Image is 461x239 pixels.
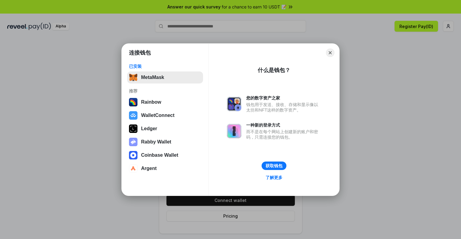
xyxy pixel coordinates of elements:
div: 钱包用于发送、接收、存储和显示像以太坊和NFT这样的数字资产。 [246,102,321,113]
div: Coinbase Wallet [141,153,178,158]
button: Ledger [127,123,203,135]
img: svg+xml,%3Csvg%20fill%3D%22none%22%20height%3D%2233%22%20viewBox%3D%220%200%2035%2033%22%20width%... [129,73,137,82]
button: WalletConnect [127,109,203,121]
div: 推荐 [129,88,201,94]
button: Rainbow [127,96,203,108]
img: svg+xml,%3Csvg%20width%3D%2228%22%20height%3D%2228%22%20viewBox%3D%220%200%2028%2028%22%20fill%3D... [129,151,137,159]
div: 已安装 [129,64,201,69]
div: Rainbow [141,99,161,105]
img: svg+xml,%3Csvg%20xmlns%3D%22http%3A%2F%2Fwww.w3.org%2F2000%2Fsvg%22%20fill%3D%22none%22%20viewBox... [129,138,137,146]
img: svg+xml,%3Csvg%20xmlns%3D%22http%3A%2F%2Fwww.w3.org%2F2000%2Fsvg%22%20width%3D%2228%22%20height%3... [129,124,137,133]
img: svg+xml,%3Csvg%20width%3D%2228%22%20height%3D%2228%22%20viewBox%3D%220%200%2028%2028%22%20fill%3D... [129,164,137,173]
button: MetaMask [127,71,203,83]
div: 一种新的登录方式 [246,122,321,128]
img: svg+xml,%3Csvg%20width%3D%22120%22%20height%3D%22120%22%20viewBox%3D%220%200%20120%20120%22%20fil... [129,98,137,106]
div: 获取钱包 [266,163,282,168]
div: 了解更多 [266,175,282,180]
div: Rabby Wallet [141,139,171,145]
button: 获取钱包 [262,162,286,170]
div: 您的数字资产之家 [246,95,321,101]
div: Argent [141,166,157,171]
a: 了解更多 [262,174,286,181]
img: svg+xml,%3Csvg%20xmlns%3D%22http%3A%2F%2Fwww.w3.org%2F2000%2Fsvg%22%20fill%3D%22none%22%20viewBox... [227,97,241,111]
div: MetaMask [141,75,164,80]
img: svg+xml,%3Csvg%20xmlns%3D%22http%3A%2F%2Fwww.w3.org%2F2000%2Fsvg%22%20fill%3D%22none%22%20viewBox... [227,124,241,138]
button: Rabby Wallet [127,136,203,148]
button: Close [326,49,334,57]
h1: 连接钱包 [129,49,151,56]
img: svg+xml,%3Csvg%20width%3D%2228%22%20height%3D%2228%22%20viewBox%3D%220%200%2028%2028%22%20fill%3D... [129,111,137,120]
div: 而不是在每个网站上创建新的账户和密码，只需连接您的钱包。 [246,129,321,140]
button: Argent [127,162,203,175]
button: Coinbase Wallet [127,149,203,161]
div: WalletConnect [141,113,175,118]
div: 什么是钱包？ [258,67,290,74]
div: Ledger [141,126,157,131]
